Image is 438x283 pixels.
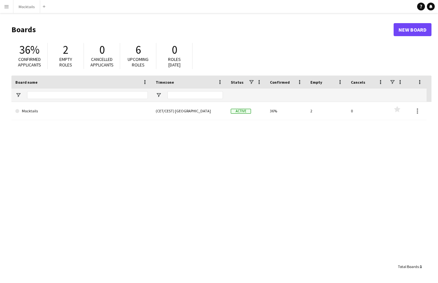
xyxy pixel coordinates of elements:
[420,264,422,269] span: 1
[27,91,148,99] input: Board name Filter Input
[19,43,39,57] span: 36%
[398,260,422,273] div: :
[15,80,38,85] span: Board name
[128,56,149,68] span: Upcoming roles
[156,92,162,98] button: Open Filter Menu
[270,80,290,85] span: Confirmed
[11,25,394,35] h1: Boards
[172,43,177,57] span: 0
[135,43,141,57] span: 6
[18,56,41,68] span: Confirmed applicants
[15,102,148,120] a: Mocktails
[59,56,72,68] span: Empty roles
[13,0,40,13] button: Mocktails
[310,80,322,85] span: Empty
[63,43,69,57] span: 2
[90,56,114,68] span: Cancelled applicants
[15,92,21,98] button: Open Filter Menu
[231,109,251,114] span: Active
[152,102,227,120] div: (CET/CEST) [GEOGRAPHIC_DATA]
[168,56,181,68] span: Roles [DATE]
[231,80,243,85] span: Status
[398,264,419,269] span: Total Boards
[347,102,387,120] div: 0
[156,80,174,85] span: Timezone
[167,91,223,99] input: Timezone Filter Input
[351,80,365,85] span: Cancels
[306,102,347,120] div: 2
[394,23,431,36] a: New Board
[266,102,306,120] div: 36%
[99,43,105,57] span: 0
